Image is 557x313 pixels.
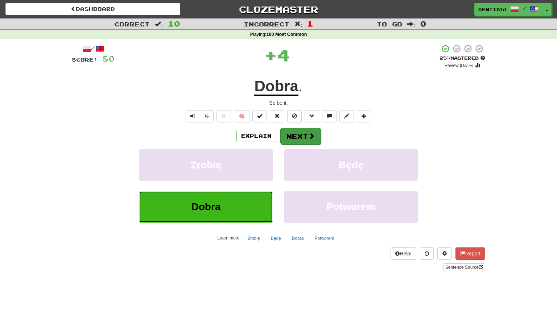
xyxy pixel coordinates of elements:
button: Będę [284,149,418,181]
a: Sentence Source [443,263,485,271]
span: : [155,21,163,27]
span: Correct [114,20,150,28]
small: Learn more: [218,235,241,241]
span: Będę [339,159,363,171]
a: Dashboard [5,3,180,15]
button: Play sentence audio (ctl+space) [186,110,200,122]
button: Add to collection (alt+a) [357,110,371,122]
span: Zrobię [190,159,222,171]
button: Będę [267,233,285,244]
button: 🧠 [234,110,249,122]
span: To go [377,20,402,28]
button: Zrobię [244,233,264,244]
span: + [264,44,277,66]
span: 0 [420,19,426,28]
div: Text-to-speech controls [184,110,214,122]
u: Dobra [254,78,298,96]
div: Mastered [440,55,485,62]
span: Dobra [191,201,221,212]
button: Discuss sentence (alt+u) [322,110,337,122]
button: Favorite sentence (alt+f) [216,110,231,122]
button: ½ [200,110,214,122]
a: Dentisto / [474,3,542,16]
span: / [523,6,526,11]
button: Potworem [310,233,338,244]
button: Explain [236,130,276,142]
button: Zrobię [139,149,273,181]
span: Dentisto [478,6,507,13]
span: 4 [277,46,290,64]
span: 80 [102,54,115,63]
small: Review: [DATE] [445,63,474,68]
button: Round history (alt+y) [420,247,434,260]
button: Dobra [139,191,273,222]
button: Help! [391,247,416,260]
span: Potworem [326,201,375,212]
button: Next [280,128,321,145]
button: Reset to 0% Mastered (alt+r) [270,110,284,122]
span: : [294,21,302,27]
span: : [407,21,415,27]
button: Set this sentence to 100% Mastered (alt+m) [252,110,267,122]
span: . [298,78,303,95]
button: Ignore sentence (alt+i) [287,110,302,122]
span: 25 % [440,55,450,61]
span: 10 [168,19,180,28]
span: 1 [307,19,313,28]
button: Report [455,247,485,260]
span: Score: [72,57,98,63]
button: Edit sentence (alt+d) [339,110,354,122]
a: Clozemaster [191,3,366,16]
button: Dobra [288,233,308,244]
div: So be it. [72,99,485,107]
div: / [72,44,115,53]
button: Grammar (alt+g) [305,110,319,122]
button: Potworem [284,191,418,222]
span: Incorrect [244,20,289,28]
strong: 100 Most Common [266,32,307,37]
